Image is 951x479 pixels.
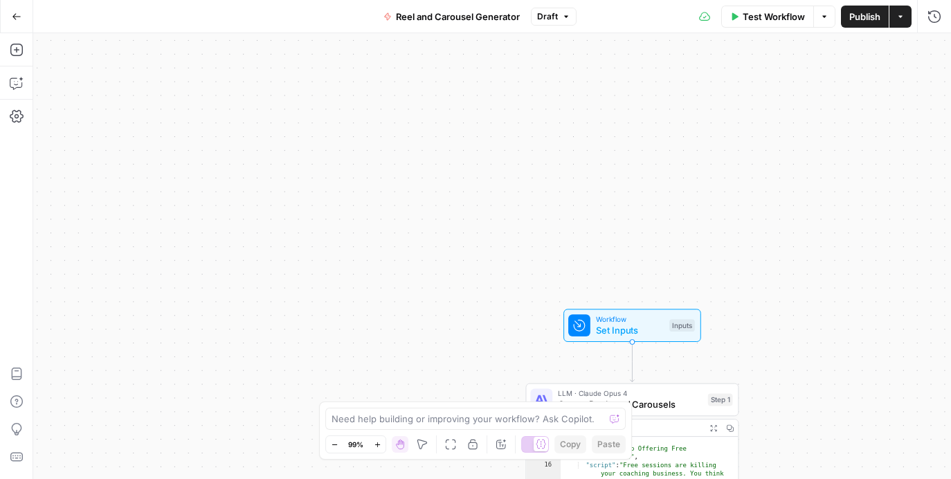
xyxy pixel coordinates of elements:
[560,438,581,451] span: Copy
[721,6,813,28] button: Test Workflow
[558,397,703,411] span: Create Reels and Carousels
[396,10,520,24] span: Reel and Carousel Generator
[544,422,700,433] div: Output
[558,388,703,399] span: LLM · Claude Opus 4
[375,6,528,28] button: Reel and Carousel Generator
[743,10,805,24] span: Test Workflow
[596,323,664,337] span: Set Inputs
[348,439,363,450] span: 99%
[554,435,586,453] button: Copy
[669,319,695,332] div: Inputs
[525,309,739,342] div: WorkflowSet InputsInputs
[531,8,577,26] button: Draft
[596,314,664,325] span: Workflow
[537,10,558,23] span: Draft
[597,438,620,451] span: Paste
[849,10,880,24] span: Publish
[841,6,889,28] button: Publish
[630,342,634,382] g: Edge from start to step_1
[708,394,733,406] div: Step 1
[592,435,626,453] button: Paste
